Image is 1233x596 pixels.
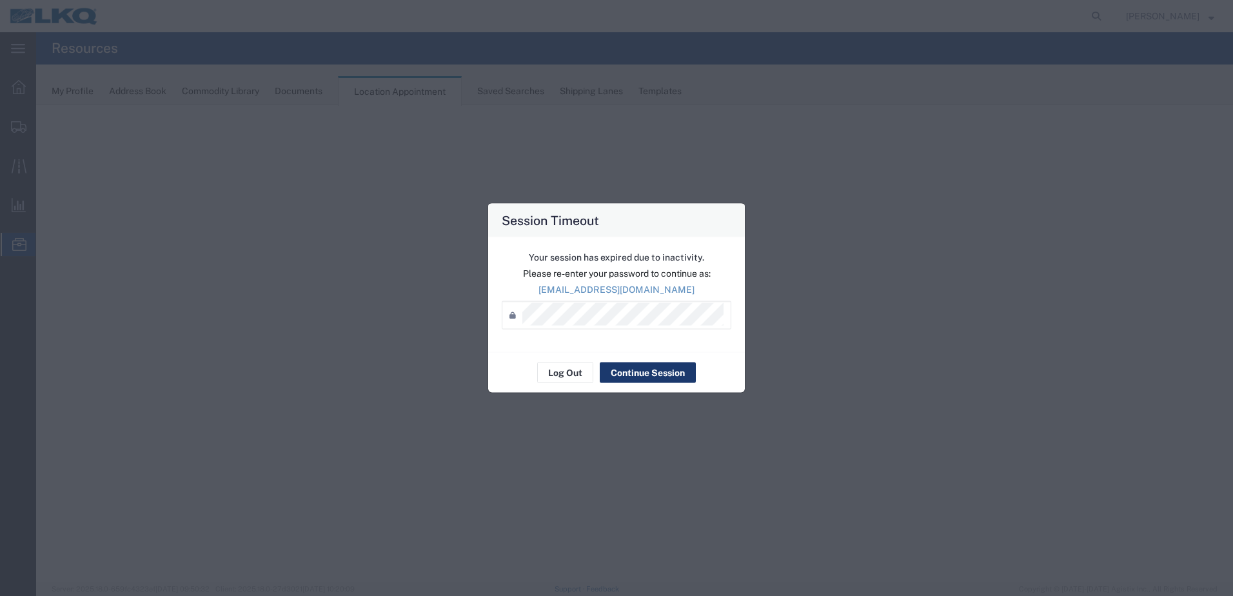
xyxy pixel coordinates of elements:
button: Continue Session [600,363,696,383]
p: Please re-enter your password to continue as: [502,267,731,281]
p: [EMAIL_ADDRESS][DOMAIN_NAME] [502,283,731,297]
p: Your session has expired due to inactivity. [502,251,731,264]
button: Log Out [537,363,593,383]
h4: Session Timeout [502,211,599,230]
